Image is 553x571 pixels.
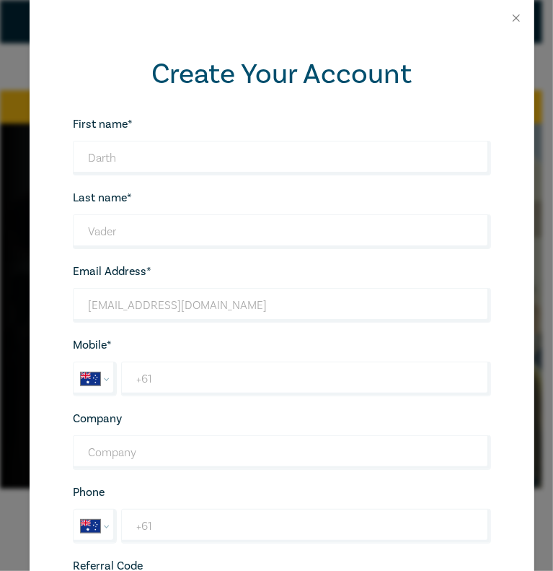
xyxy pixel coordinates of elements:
[73,412,122,425] label: Company
[73,141,491,175] input: First name*
[73,59,491,90] h2: Create Your Account
[73,265,151,278] label: Email Address*
[73,435,491,470] input: Company
[73,214,491,249] input: Last name*
[121,509,491,544] input: Enter phone number
[510,12,523,25] button: Close
[73,339,112,352] label: Mobile*
[73,486,105,499] label: Phone
[73,288,491,323] input: Your email
[121,362,491,396] input: Enter Mobile number
[73,191,132,204] label: Last name*
[73,118,133,131] label: First name*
